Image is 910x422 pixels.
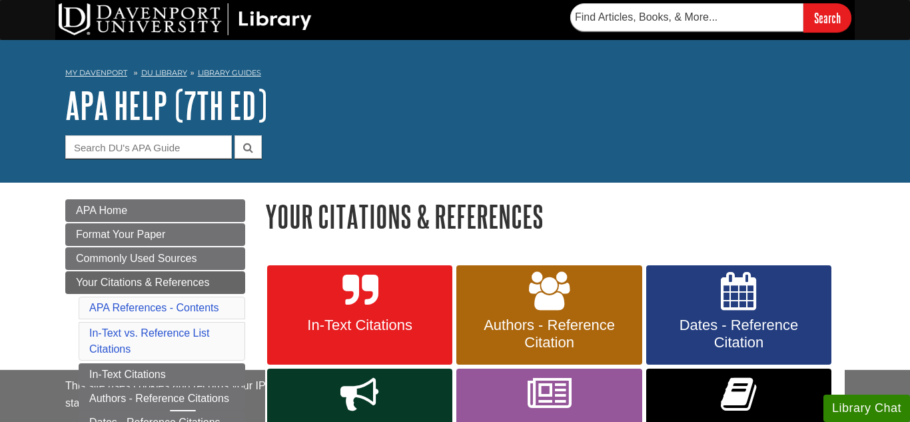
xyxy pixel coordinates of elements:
[65,223,245,246] a: Format Your Paper
[141,68,187,77] a: DU Library
[570,3,851,32] form: Searches DU Library's articles, books, and more
[65,67,127,79] a: My Davenport
[570,3,803,31] input: Find Articles, Books, & More...
[65,85,267,126] a: APA Help (7th Ed)
[65,247,245,270] a: Commonly Used Sources
[277,317,442,334] span: In-Text Citations
[89,302,219,313] a: APA References - Contents
[267,265,452,365] a: In-Text Citations
[59,3,312,35] img: DU Library
[65,271,245,294] a: Your Citations & References
[65,64,845,85] nav: breadcrumb
[456,265,642,365] a: Authors - Reference Citation
[198,68,261,77] a: Library Guides
[823,395,910,422] button: Library Chat
[65,199,245,222] a: APA Home
[76,229,165,240] span: Format Your Paper
[466,317,632,351] span: Authors - Reference Citation
[79,387,245,410] a: Authors - Reference Citations
[79,363,245,386] a: In-Text Citations
[76,277,209,288] span: Your Citations & References
[646,265,831,365] a: Dates - Reference Citation
[76,253,197,264] span: Commonly Used Sources
[76,205,127,216] span: APA Home
[265,199,845,233] h1: Your Citations & References
[65,135,232,159] input: Search DU's APA Guide
[89,327,210,355] a: In-Text vs. Reference List Citations
[656,317,821,351] span: Dates - Reference Citation
[803,3,851,32] input: Search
